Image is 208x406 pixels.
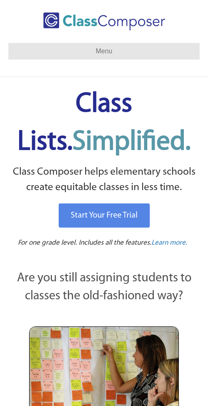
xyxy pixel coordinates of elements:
[151,239,187,246] span: Learn more.
[59,203,150,228] a: Start Your Free Trial
[71,211,138,220] span: Start Your Free Trial
[17,91,191,156] span: Class Lists.
[8,269,200,306] p: Are you still assigning students to classes the old-fashioned way?
[8,43,200,60] button: Menu
[96,48,112,55] span: Menu
[43,13,165,30] img: Class Composer
[151,238,187,248] a: Learn more.
[72,129,191,156] span: Simplified.
[8,43,200,60] nav: Header Menu
[18,239,151,246] span: For one grade level. Includes all the features.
